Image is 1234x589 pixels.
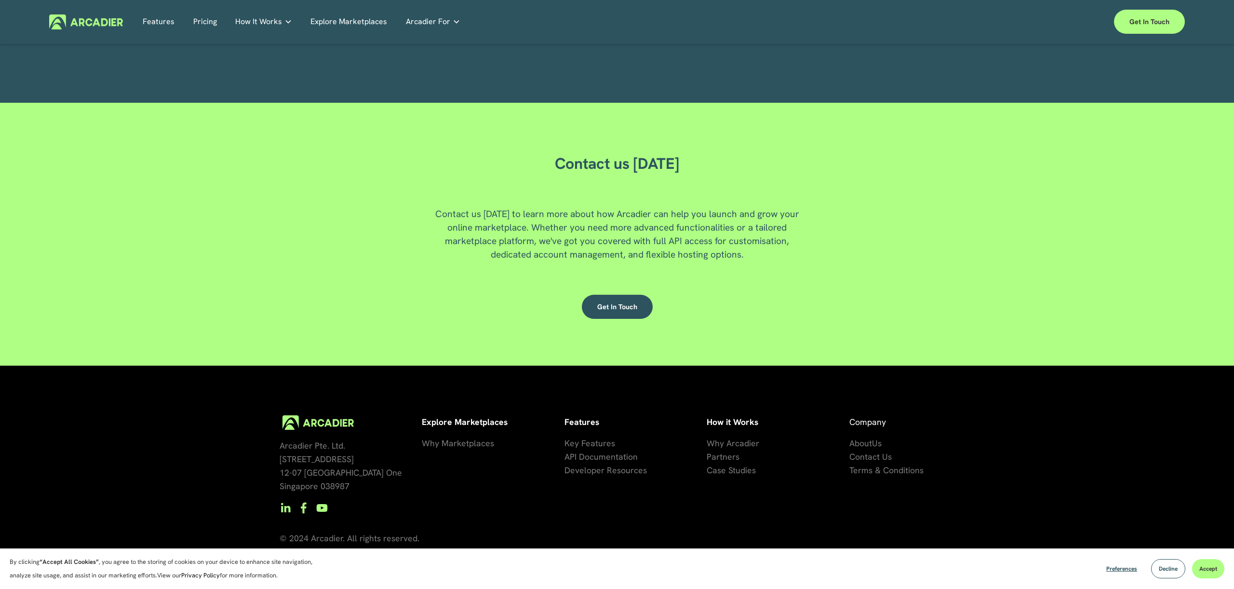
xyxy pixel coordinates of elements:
[707,464,717,477] a: Ca
[316,502,328,514] a: YouTube
[849,450,892,464] a: Contact Us
[1099,559,1144,578] button: Preferences
[181,571,220,579] a: Privacy Policy
[511,154,724,174] h2: Contact us [DATE]
[564,465,647,476] span: Developer Resources
[280,502,291,514] a: LinkedIn
[424,207,810,261] p: Contact us [DATE] to learn more about how Arcadier can help you launch and grow your online marke...
[235,15,282,28] span: How It Works
[564,464,647,477] a: Developer Resources
[564,450,638,464] a: API Documentation
[1151,559,1185,578] button: Decline
[406,15,450,28] span: Arcadier For
[711,450,739,464] a: artners
[280,440,402,492] span: Arcadier Pte. Ltd. [STREET_ADDRESS] 12-07 [GEOGRAPHIC_DATA] One Singapore 038987
[422,416,508,427] strong: Explore Marketplaces
[235,14,292,29] a: folder dropdown
[422,438,494,449] span: Why Marketplaces
[310,14,387,29] a: Explore Marketplaces
[707,451,711,462] span: P
[707,450,711,464] a: P
[849,464,924,477] a: Terms & Conditions
[49,14,123,29] img: Arcadier
[280,533,419,544] span: © 2024 Arcadier. All rights reserved.
[849,416,886,427] span: Company
[564,416,599,427] strong: Features
[707,416,758,427] strong: How it Works
[717,464,756,477] a: se Studies
[564,438,615,449] span: Key Features
[1159,565,1178,573] span: Decline
[298,502,309,514] a: Facebook
[1106,565,1137,573] span: Preferences
[872,438,882,449] span: Us
[849,437,872,450] a: About
[717,465,756,476] span: se Studies
[707,465,717,476] span: Ca
[849,465,924,476] span: Terms & Conditions
[711,451,739,462] span: artners
[564,451,638,462] span: API Documentation
[1186,543,1234,589] iframe: Chat Widget
[849,438,872,449] span: About
[10,555,323,582] p: By clicking , you agree to the storing of cookies on your device to enhance site navigation, anal...
[422,437,494,450] a: Why Marketplaces
[582,295,653,319] a: Get in touch
[564,437,615,450] a: Key Features
[849,451,892,462] span: Contact Us
[707,438,759,449] span: Why Arcadier
[40,558,99,566] strong: “Accept All Cookies”
[143,14,174,29] a: Features
[1114,10,1185,34] a: Get in touch
[707,437,759,450] a: Why Arcadier
[406,14,460,29] a: folder dropdown
[193,14,217,29] a: Pricing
